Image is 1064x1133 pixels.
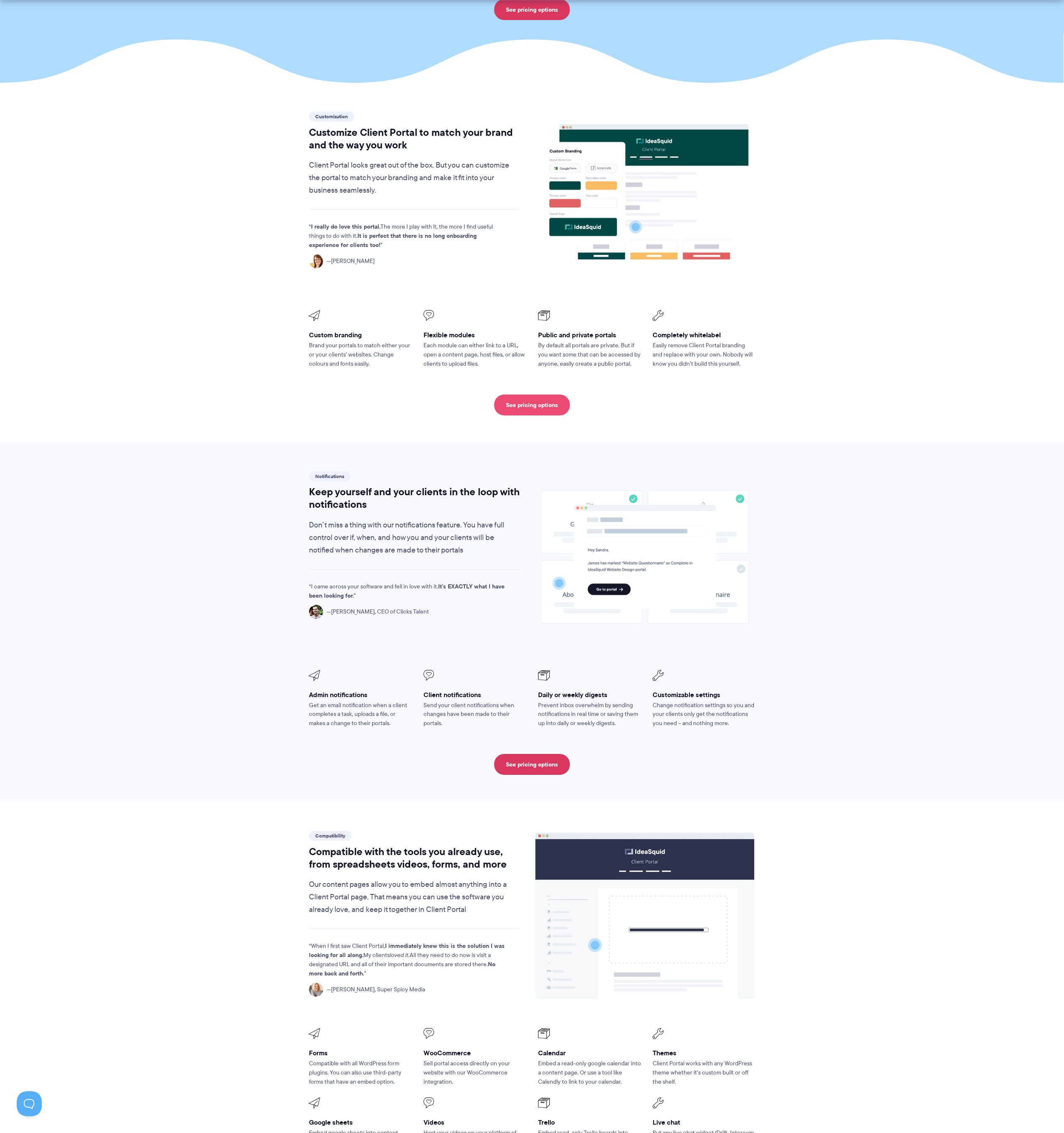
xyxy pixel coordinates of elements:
[309,331,412,339] h3: Custom branding
[538,1118,641,1127] h3: Trello
[309,1118,412,1127] h3: Google sheets
[309,1049,412,1057] h3: Forms
[309,941,505,960] strong: I immediately knew this is the solution I was looking for all along.
[494,395,570,415] a: See pricing options
[653,690,755,699] h3: Customizable settings
[309,845,520,871] h2: Compatible with the tools you already use, from spreadsheets videos, forms, and more
[309,222,505,250] p: The more I play with it, the more I find useful things to do with it.
[424,1059,526,1087] p: Sell portal access directly on your website with our WooCommerce integration.
[327,607,429,616] span: [PERSON_NAME], CEO of Clicks Talent
[538,331,641,339] h3: Public and private portals
[311,222,380,231] strong: I really do love this portal.
[309,942,505,978] p: When I first saw Client Portal, My clients All they need to do now is visit a designated URL and ...
[653,1049,755,1057] h3: Themes
[309,471,351,481] span: Notifications
[424,1118,526,1127] h3: Videos
[309,701,412,728] p: Get an email notification when a client completes a task, uploads a file, or makes a change to th...
[424,690,526,699] h3: Client notifications
[309,159,520,197] p: Client Portal looks great out of the box. But you can customize the portal to match your branding...
[309,126,520,151] h2: Customize Client Portal to match your brand and the way you work
[538,1059,641,1087] p: Embed a read-only google calendar into a content page. Or use a tool like Calendly to link to you...
[309,831,352,841] span: Compatibility
[424,701,526,728] p: Send your client notifications when changes have been made to their portals.
[538,341,641,369] p: By default all portals are private. But if you want some that can be accessed by anyone, easily c...
[327,985,425,994] span: [PERSON_NAME], Super Spicy Media
[309,1059,412,1087] p: Compatible with all WordPress form plugins. You can also use third-party forms that have an embed...
[424,1049,526,1057] h3: WooCommerce
[494,754,570,775] a: See pricing options
[390,951,410,959] em: loved it.
[309,582,505,600] strong: It's EXACTLY what I have been looking for.
[309,582,505,601] p: I came across your software and fell in love with it.
[538,1049,641,1057] h3: Calendar
[424,341,526,369] p: Each module can either link to a URL, open a content page, host files, or allow clients to upload...
[653,331,755,339] h3: Completely whitelabel
[538,690,641,699] h3: Daily or weekly digests
[309,878,520,916] p: Our content pages allow you to embed almost anything into a Client Portal page. That means you ca...
[309,690,412,699] h3: Admin notifications
[17,1091,42,1116] iframe: Toggle Customer Support
[309,341,412,369] p: Brand your portals to match either your or your clients’ websites. Change colours and fonts easily.
[327,257,375,266] span: [PERSON_NAME]
[538,701,641,728] p: Prevent inbox overwhelm by sending notifications in real time or saving them up into daily or wee...
[653,1059,755,1087] p: Client Portal works with any WordPress theme whether it’s custom built or off the shelf.
[309,960,495,978] strong: No more back and forth.
[424,331,526,339] h3: Flexible modules
[309,486,520,511] h2: Keep yourself and your clients in the loop with notifications
[653,701,755,728] p: Change notification settings so you and your clients only get the notifications you need – and no...
[653,1118,755,1127] h3: Live chat
[309,112,354,122] span: Customization
[309,519,520,557] p: Don’t miss a thing with our notifications feature. You have full control over if, when, and how y...
[653,341,755,369] p: Easily remove Client Portal branding and replace with your own. Nobody will know you didn’t build...
[309,231,477,250] strong: It is perfect that there is no long onboarding experience for clients too!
